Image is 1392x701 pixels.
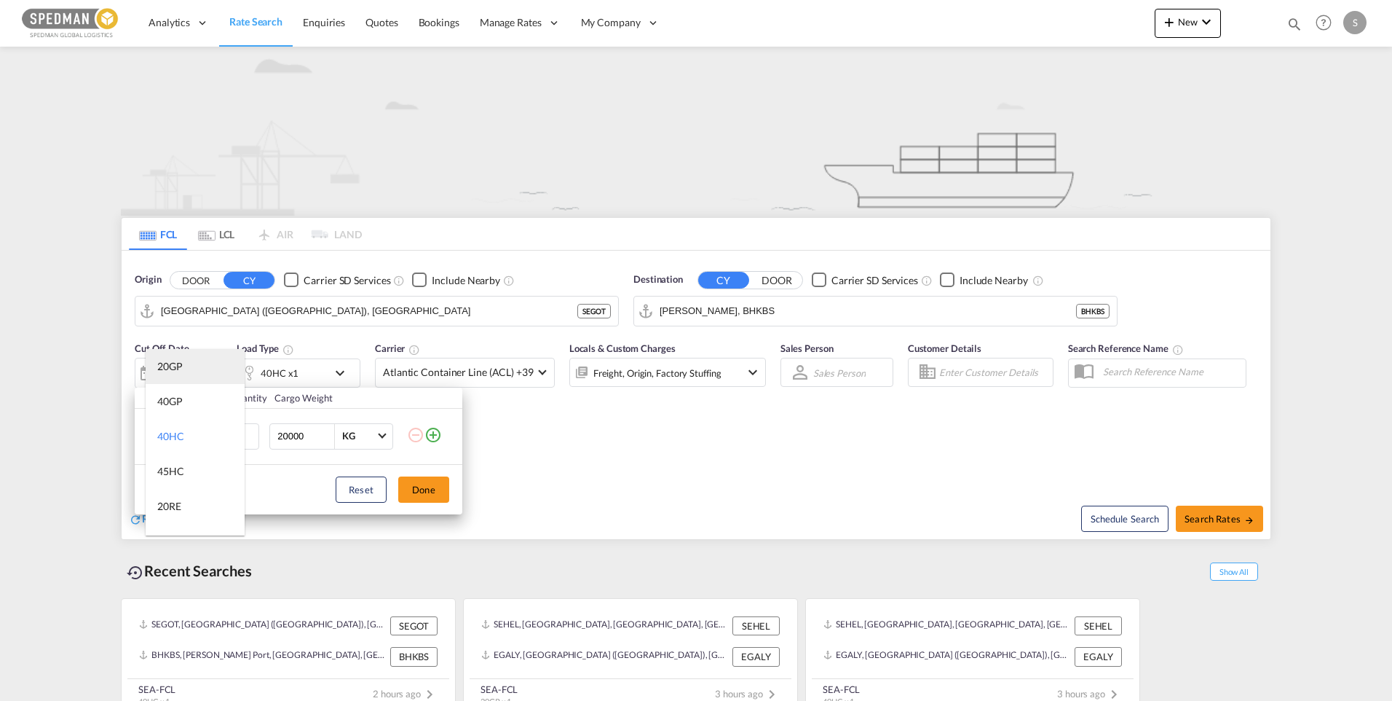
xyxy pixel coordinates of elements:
div: 40RE [157,534,181,549]
div: 40GP [157,394,183,409]
div: 20GP [157,359,183,374]
div: 45HC [157,464,184,479]
div: 40HC [157,429,184,444]
div: 20RE [157,499,181,514]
